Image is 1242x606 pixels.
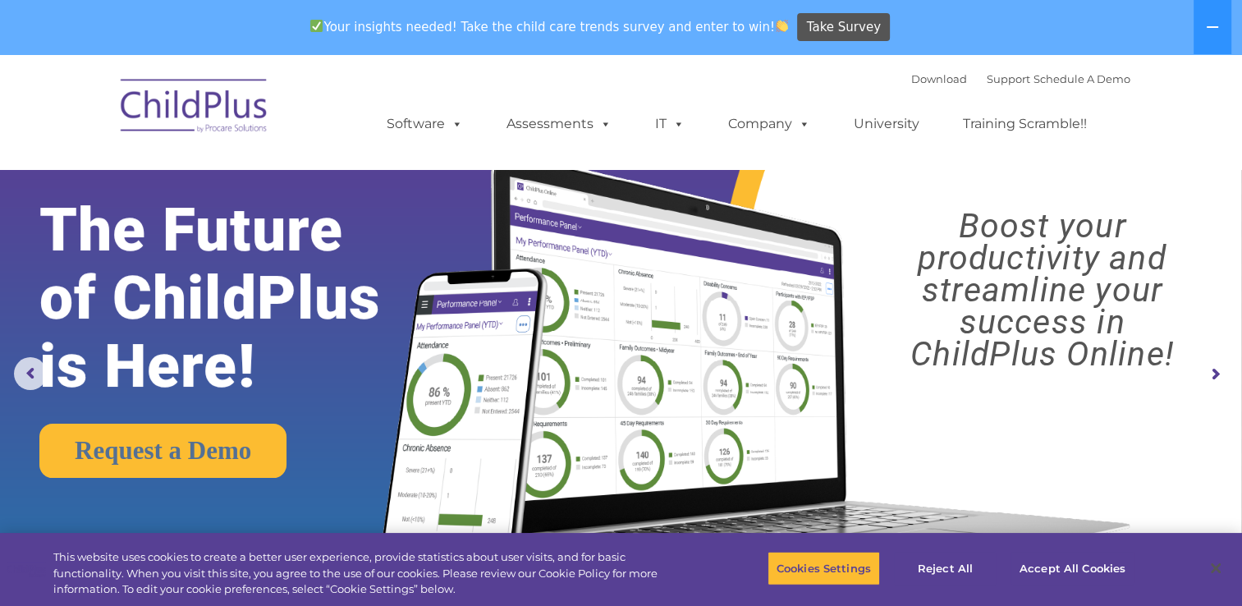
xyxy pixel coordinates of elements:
a: Schedule A Demo [1033,72,1130,85]
a: Take Survey [797,13,890,42]
a: Software [370,108,479,140]
img: 👏 [776,20,788,32]
div: This website uses cookies to create a better user experience, provide statistics about user visit... [53,549,683,598]
font: | [911,72,1130,85]
button: Cookies Settings [768,551,880,585]
a: Download [911,72,967,85]
button: Reject All [894,551,997,585]
a: University [837,108,936,140]
span: Take Survey [807,13,881,42]
rs-layer: Boost your productivity and streamline your success in ChildPlus Online! [858,210,1226,370]
a: Support [987,72,1030,85]
span: Your insights needed! Take the child care trends survey and enter to win! [304,11,795,43]
button: Close [1198,550,1234,586]
a: Assessments [490,108,628,140]
img: ChildPlus by Procare Solutions [112,67,277,149]
span: Last name [228,108,278,121]
rs-layer: The Future of ChildPlus is Here! [39,196,436,401]
a: Request a Demo [39,424,286,478]
a: Company [712,108,827,140]
a: IT [639,108,701,140]
img: ✅ [310,20,323,32]
button: Accept All Cookies [1011,551,1134,585]
span: Phone number [228,176,298,188]
a: Training Scramble!! [946,108,1103,140]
